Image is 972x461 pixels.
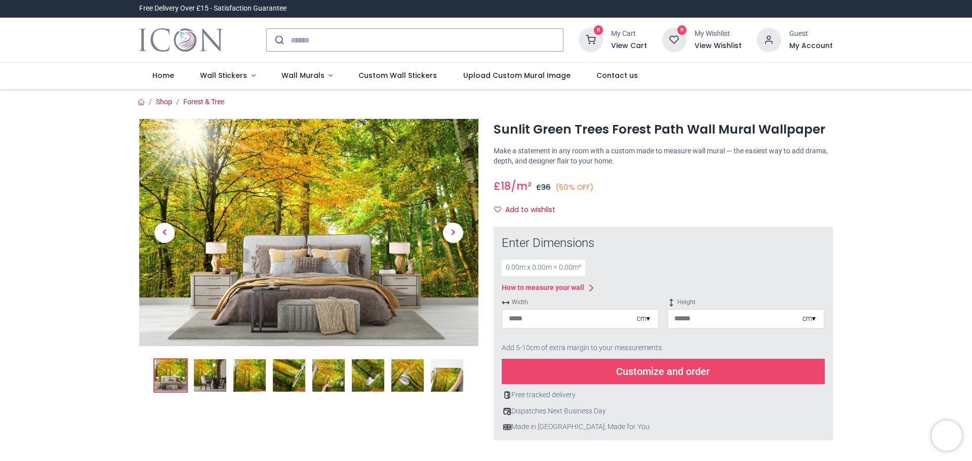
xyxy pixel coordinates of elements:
[502,235,825,252] div: Enter Dimensions
[154,223,175,243] span: Previous
[273,359,305,392] img: Extra product image
[152,70,174,80] span: Home
[789,29,833,39] div: Guest
[637,314,650,324] div: cm ▾
[139,4,287,14] div: Free Delivery Over £15 - Satisfaction Guarantee
[503,423,511,431] img: uk
[502,260,585,276] div: 0.00 m x 0.00 m = 0.00 m²
[187,63,268,89] a: Wall Stickers
[428,153,478,312] a: Next
[555,182,594,193] small: (50% OFF)
[677,25,687,35] sup: 0
[611,41,647,51] a: View Cart
[511,179,532,193] span: /m²
[443,223,463,243] span: Next
[139,119,478,346] img: Sunlit Green Trees Forest Path Wall Mural Wallpaper
[281,70,325,80] span: Wall Murals
[358,70,437,80] span: Custom Wall Stickers
[502,359,825,384] div: Customize and order
[200,70,247,80] span: Wall Stickers
[611,29,647,39] div: My Cart
[662,35,686,44] a: 0
[139,153,190,312] a: Previous
[620,4,833,14] iframe: Customer reviews powered by Trustpilot
[494,121,833,138] h1: Sunlit Green Trees Forest Path Wall Mural Wallpaper
[536,182,551,192] span: £
[154,359,187,392] img: Sunlit Green Trees Forest Path Wall Mural Wallpaper
[789,41,833,51] a: My Account
[502,406,825,416] div: Dispatches Next Business Day
[502,337,825,359] div: Add 5-10cm of extra margin to your measurements.
[312,359,345,392] img: Extra product image
[579,35,603,44] a: 0
[695,29,742,39] div: My Wishlist
[802,314,816,324] div: cm ▾
[502,390,825,400] div: Free tracked delivery
[502,298,659,307] span: Width
[194,359,226,392] img: WS-46081-02
[391,359,424,392] img: Extra product image
[541,182,551,192] span: 36
[667,298,825,307] span: Height
[233,359,266,392] img: WS-46081-03
[494,179,511,193] span: £
[268,63,346,89] a: Wall Murals
[183,98,224,106] a: Forest & Tree
[139,26,223,54] a: Logo of Icon Wall Stickers
[596,70,638,80] span: Contact us
[502,422,825,432] div: Made in [GEOGRAPHIC_DATA], Made for You
[931,421,962,451] iframe: Brevo live chat
[501,179,511,193] span: 18
[156,98,172,106] a: Shop
[494,146,833,166] p: Make a statement in any room with a custom made to measure wall mural — the easiest way to add dr...
[352,359,384,392] img: Extra product image
[139,26,223,54] img: Icon Wall Stickers
[431,359,463,392] img: Extra product image
[463,70,571,80] span: Upload Custom Mural Image
[502,283,584,293] div: How to measure your wall
[594,25,603,35] sup: 0
[267,29,291,51] button: Submit
[494,206,501,213] i: Add to wishlist
[494,201,564,219] button: Add to wishlistAdd to wishlist
[695,41,742,51] a: View Wishlist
